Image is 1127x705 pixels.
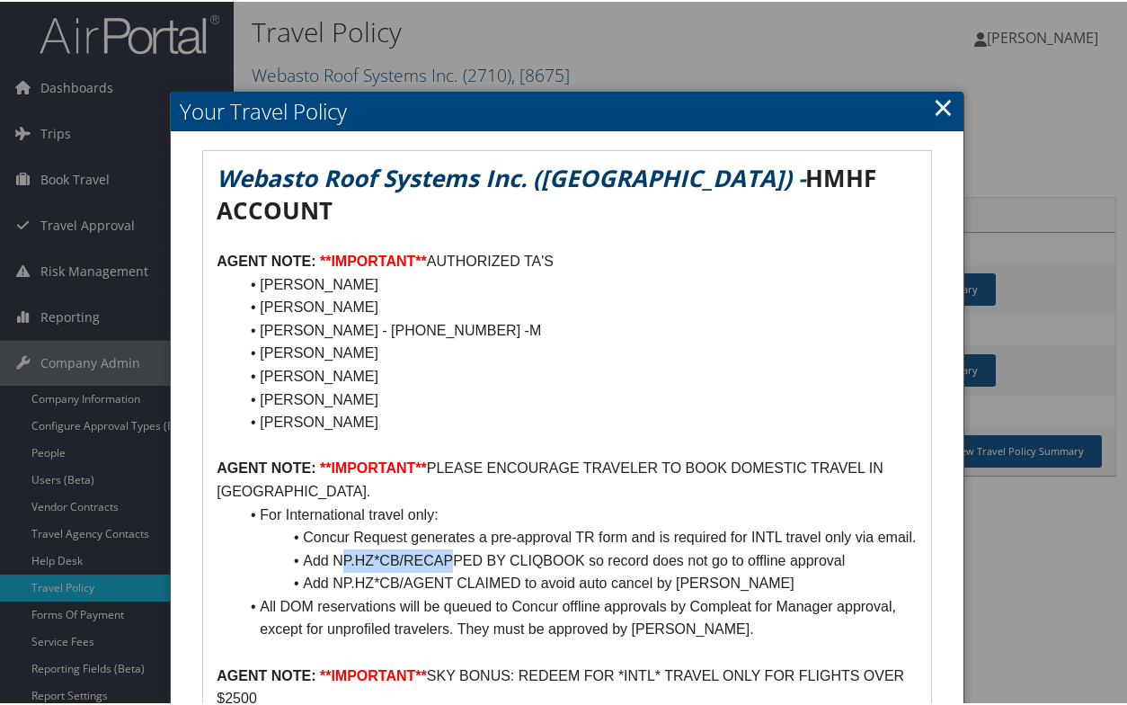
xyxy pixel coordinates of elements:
[217,160,883,225] strong: HMHF ACCOUNT
[238,570,917,593] li: Add NP.HZ*CB/AGENT CLAIMED to avoid auto cancel by [PERSON_NAME]
[217,248,917,272] p: AUTHORIZED TA'S
[217,160,805,192] em: Webasto Roof Systems Inc. ([GEOGRAPHIC_DATA]) -
[217,252,315,267] strong: AGENT NOTE:
[217,459,315,474] strong: AGENT NOTE:
[217,666,315,682] strong: AGENT NOTE:
[238,548,917,571] li: Add NP.HZ*CB/RECAPPED BY CLIQBOOK so record does not go to offline approval
[238,593,917,639] li: All DOM reservations will be queued to Concur offline approvals by Compleat for Manager approval,...
[238,502,917,525] li: For International travel only:
[238,409,917,433] li: [PERSON_NAME]
[238,387,917,410] li: [PERSON_NAME]
[238,294,917,317] li: [PERSON_NAME]
[238,524,917,548] li: Concur Request generates a pre-approval TR form and is required for INTL travel only via email.
[171,90,963,129] h2: Your Travel Policy
[238,317,917,341] li: [PERSON_NAME] - [PHONE_NUMBER] -M
[238,363,917,387] li: [PERSON_NAME]
[238,340,917,363] li: [PERSON_NAME]
[238,272,917,295] li: [PERSON_NAME]
[217,455,917,501] p: PLEASE ENCOURAGE TRAVELER TO BOOK DOMESTIC TRAVEL IN [GEOGRAPHIC_DATA].
[933,87,954,123] a: Close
